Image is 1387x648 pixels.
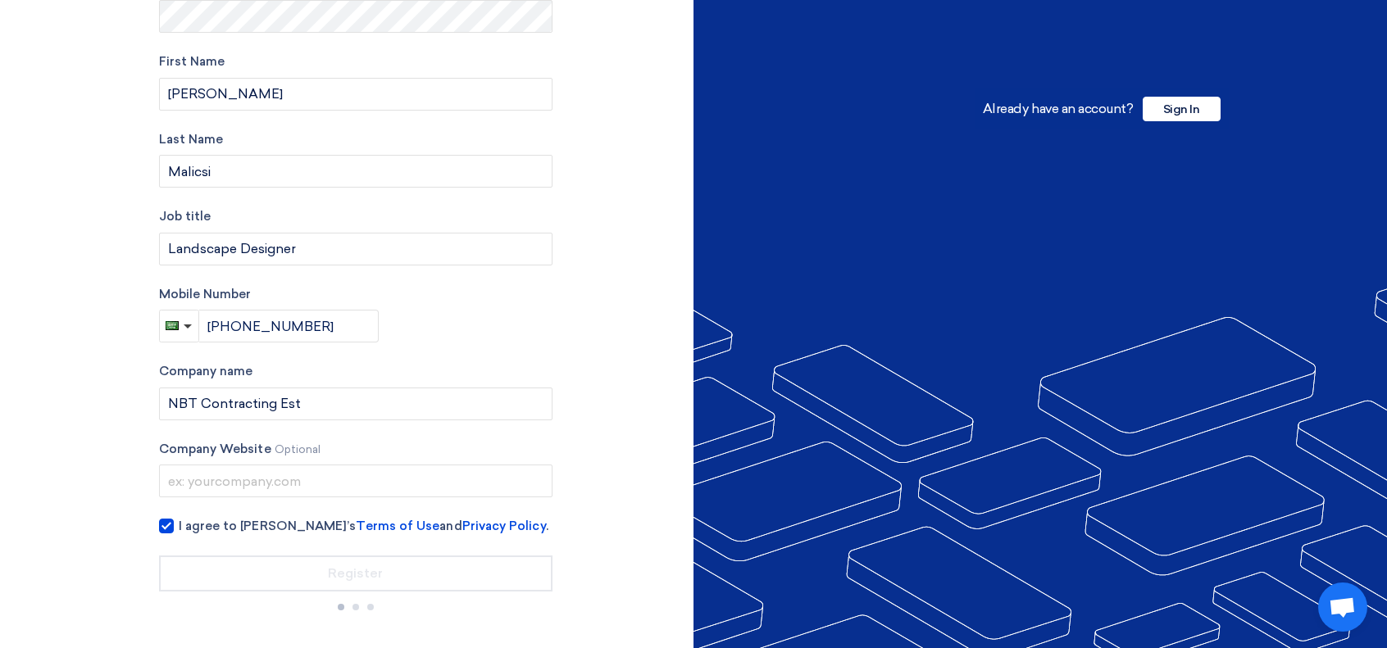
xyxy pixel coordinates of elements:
input: ex: yourcompany.com [159,464,553,497]
label: Last Name [159,130,553,149]
label: First Name [159,52,553,71]
label: Mobile Number [159,285,553,304]
a: Terms of Use [356,519,439,533]
input: Enter your first name... [159,78,553,111]
a: Open chat [1318,582,1367,632]
span: I agree to [PERSON_NAME]’s and . [179,517,548,536]
a: Privacy Policy [462,519,546,533]
label: Job title [159,207,553,226]
label: Company name [159,362,553,381]
input: Last Name... [159,155,553,188]
span: Sign In [1143,97,1221,121]
span: Optional [275,443,321,455]
input: Register [159,555,553,591]
label: Company Website [159,440,553,459]
span: Already have an account? [983,101,1133,116]
input: Enter your company name... [159,387,553,420]
input: Enter phone number... [199,310,379,342]
a: Sign In [1143,101,1221,116]
input: Enter your job title... [159,233,553,265]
